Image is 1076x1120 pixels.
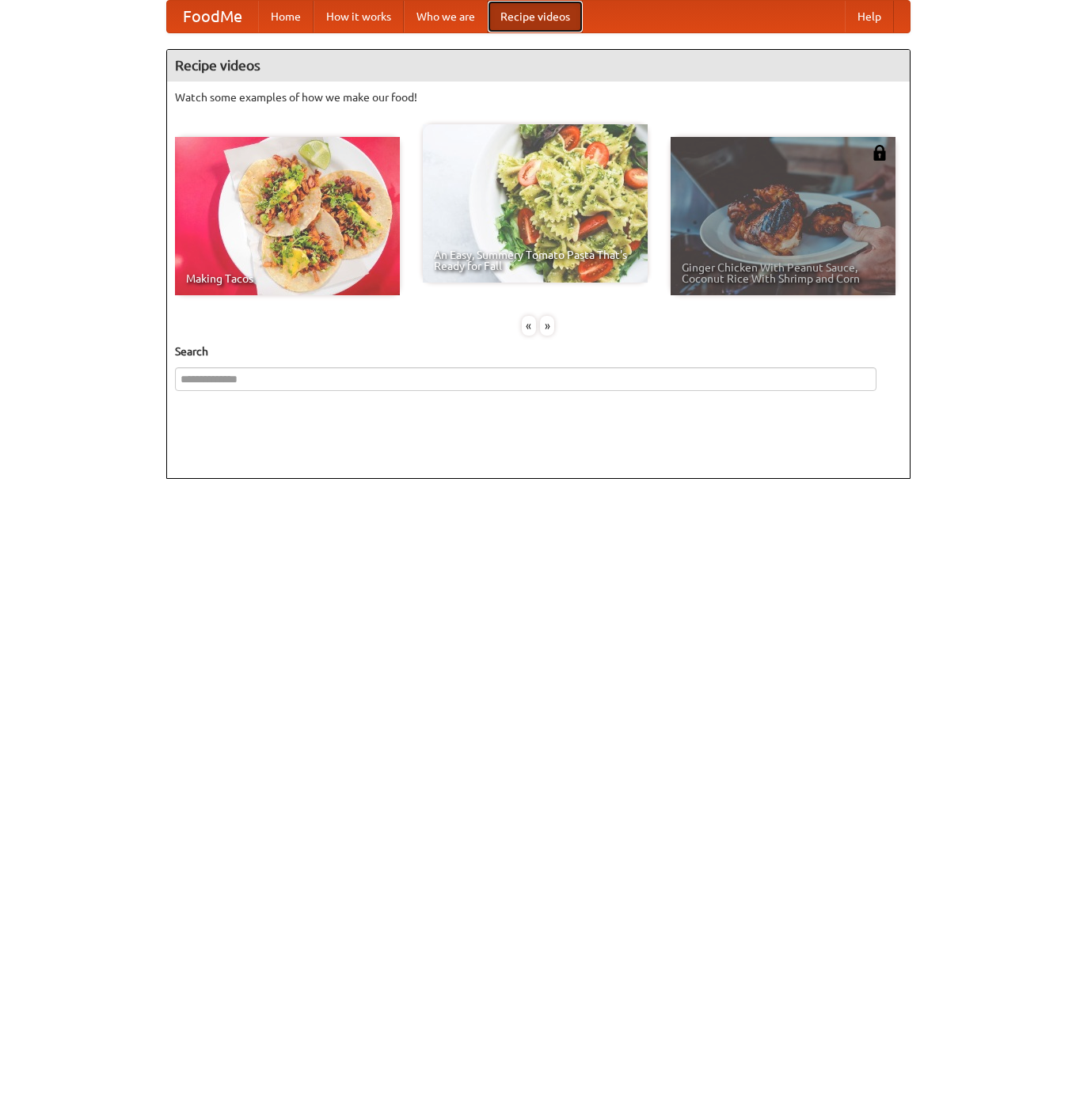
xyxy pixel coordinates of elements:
a: Home [258,1,314,32]
a: FoodMe [167,1,258,32]
a: Making Tacos [175,137,400,295]
h5: Search [175,344,902,359]
img: 483408.png [872,145,888,161]
span: An Easy, Summery Tomato Pasta That's Ready for Fall [434,249,637,271]
p: Watch some examples of how we make our food! [175,89,902,105]
h4: Recipe videos [167,50,910,82]
div: » [540,316,554,336]
a: How it works [314,1,404,32]
a: Who we are [404,1,488,32]
div: « [522,316,536,336]
span: Making Tacos [186,273,389,284]
a: Help [845,1,894,32]
a: Recipe videos [488,1,583,32]
a: An Easy, Summery Tomato Pasta That's Ready for Fall [423,124,648,283]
